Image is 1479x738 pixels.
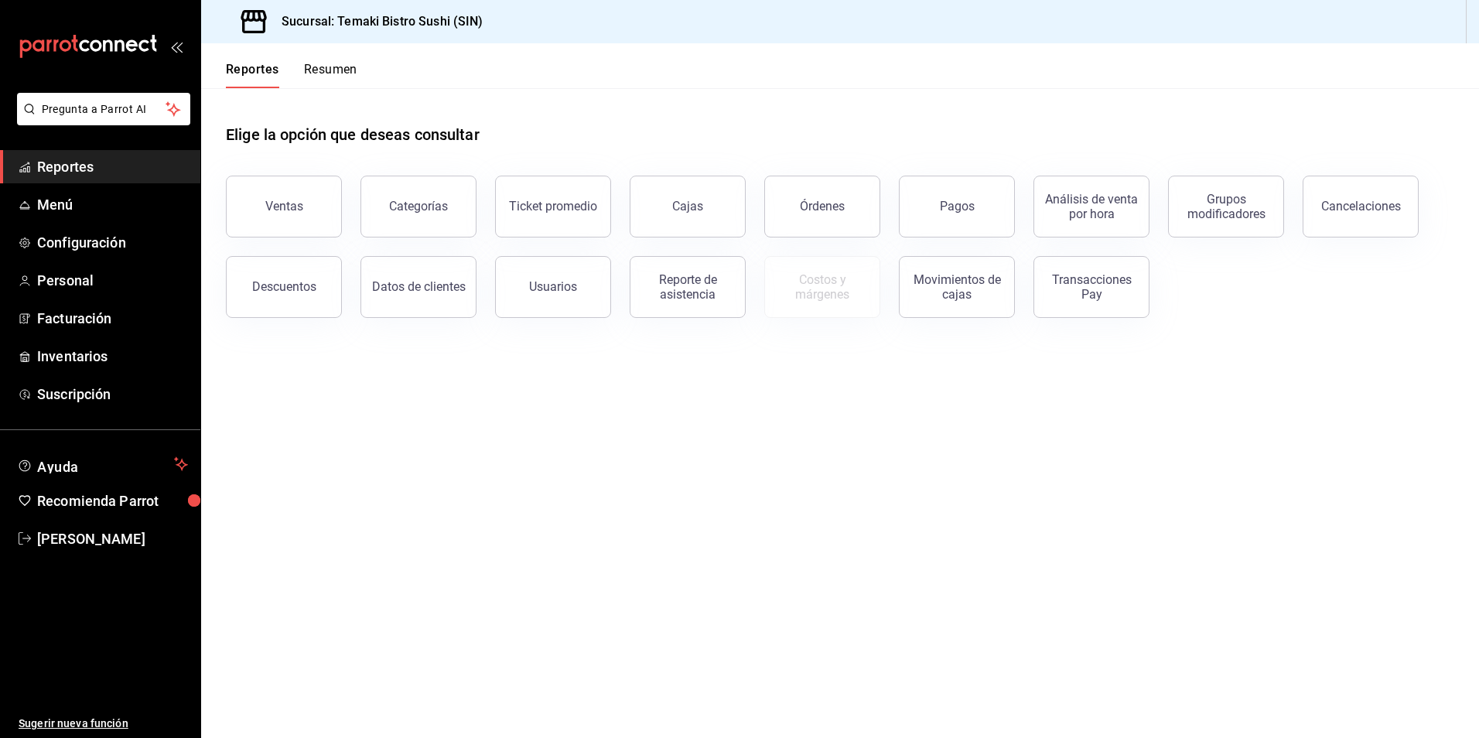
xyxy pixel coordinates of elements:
[37,270,188,291] span: Personal
[1043,272,1139,302] div: Transacciones Pay
[529,279,577,294] div: Usuarios
[1033,176,1149,237] button: Análisis de venta por hora
[42,101,166,118] span: Pregunta a Parrot AI
[226,123,480,146] h1: Elige la opción que deseas consultar
[37,194,188,215] span: Menú
[226,62,357,88] div: navigation tabs
[252,279,316,294] div: Descuentos
[1033,256,1149,318] button: Transacciones Pay
[372,279,466,294] div: Datos de clientes
[1303,176,1419,237] button: Cancelaciones
[360,176,476,237] button: Categorías
[764,256,880,318] button: Contrata inventarios para ver este reporte
[19,716,188,732] span: Sugerir nueva función
[774,272,870,302] div: Costos y márgenes
[940,199,975,214] div: Pagos
[37,156,188,177] span: Reportes
[226,176,342,237] button: Ventas
[37,346,188,367] span: Inventarios
[1321,199,1401,214] div: Cancelaciones
[304,62,357,88] button: Resumen
[170,40,183,53] button: open_drawer_menu
[226,62,279,88] button: Reportes
[37,308,188,329] span: Facturación
[37,528,188,549] span: [PERSON_NAME]
[640,272,736,302] div: Reporte de asistencia
[630,256,746,318] button: Reporte de asistencia
[226,256,342,318] button: Descuentos
[37,384,188,405] span: Suscripción
[37,232,188,253] span: Configuración
[269,12,483,31] h3: Sucursal: Temaki Bistro Sushi (SIN)
[1168,176,1284,237] button: Grupos modificadores
[11,112,190,128] a: Pregunta a Parrot AI
[672,199,703,214] div: Cajas
[495,176,611,237] button: Ticket promedio
[389,199,448,214] div: Categorías
[899,256,1015,318] button: Movimientos de cajas
[1178,192,1274,221] div: Grupos modificadores
[909,272,1005,302] div: Movimientos de cajas
[630,176,746,237] button: Cajas
[800,199,845,214] div: Órdenes
[764,176,880,237] button: Órdenes
[360,256,476,318] button: Datos de clientes
[899,176,1015,237] button: Pagos
[17,93,190,125] button: Pregunta a Parrot AI
[1043,192,1139,221] div: Análisis de venta por hora
[495,256,611,318] button: Usuarios
[37,490,188,511] span: Recomienda Parrot
[509,199,597,214] div: Ticket promedio
[37,455,168,473] span: Ayuda
[265,199,303,214] div: Ventas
